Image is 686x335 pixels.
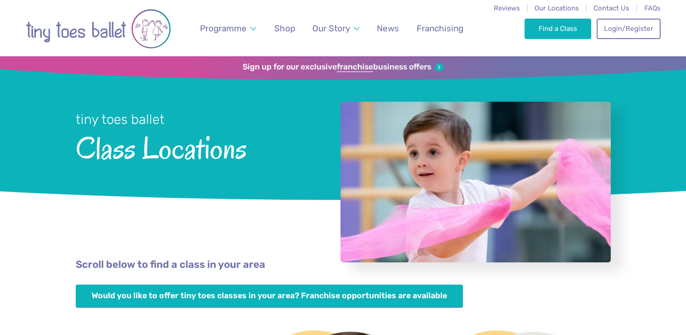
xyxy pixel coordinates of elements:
[377,23,399,34] span: News
[274,23,295,34] span: Shop
[337,62,373,72] strong: franchise
[525,19,591,39] a: Find a Class
[597,19,660,39] a: Login/Register
[417,23,463,34] span: Franchising
[373,18,404,39] a: News
[76,285,463,308] a: Would you like to offer tiny toes classes in your area? Franchise opportunities are available
[535,4,579,12] a: Our Locations
[200,23,247,34] span: Programme
[270,18,299,39] a: Shop
[308,18,364,39] a: Our Story
[26,6,171,52] img: tiny toes ballet
[312,23,350,34] span: Our Story
[594,4,629,12] a: Contact Us
[644,4,661,12] a: FAQs
[243,62,443,72] a: Sign up for our exclusivefranchisebusiness offers
[76,112,165,127] small: tiny toes ballet
[412,18,467,39] a: Franchising
[494,4,520,12] a: Reviews
[195,18,260,39] a: Programme
[76,258,611,272] p: Scroll below to find a class in your area
[76,128,316,165] span: Class Locations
